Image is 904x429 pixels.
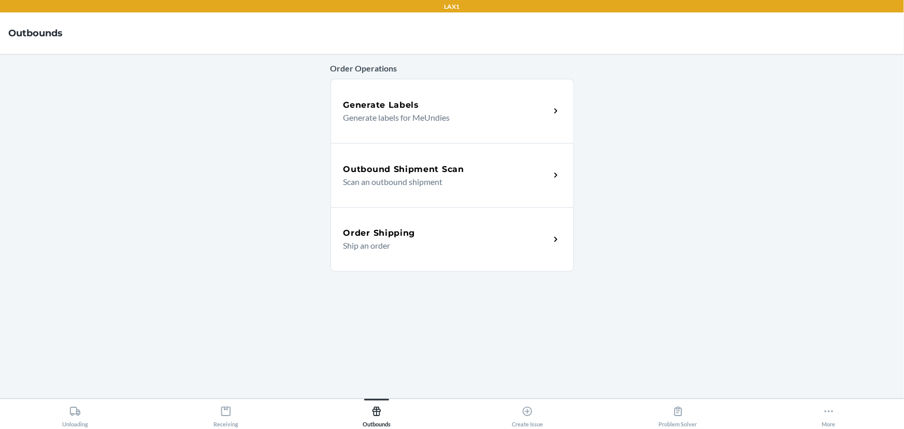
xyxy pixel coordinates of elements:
[331,62,574,75] p: Order Operations
[343,163,464,176] h5: Outbound Shipment Scan
[302,399,452,427] button: Outbounds
[753,399,904,427] button: More
[343,176,542,188] p: Scan an outbound shipment
[343,99,420,111] h5: Generate Labels
[213,402,238,427] div: Receiving
[363,402,391,427] div: Outbounds
[343,239,542,252] p: Ship an order
[822,402,836,427] div: More
[343,227,415,239] h5: Order Shipping
[512,402,543,427] div: Create Issue
[62,402,88,427] div: Unloading
[452,399,603,427] button: Create Issue
[331,207,574,271] a: Order ShippingShip an order
[444,2,460,11] p: LAX1
[659,402,697,427] div: Problem Solver
[343,111,542,124] p: Generate labels for MeUndies
[151,399,302,427] button: Receiving
[8,26,63,40] h4: Outbounds
[602,399,753,427] button: Problem Solver
[331,143,574,207] a: Outbound Shipment ScanScan an outbound shipment
[331,79,574,143] a: Generate LabelsGenerate labels for MeUndies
